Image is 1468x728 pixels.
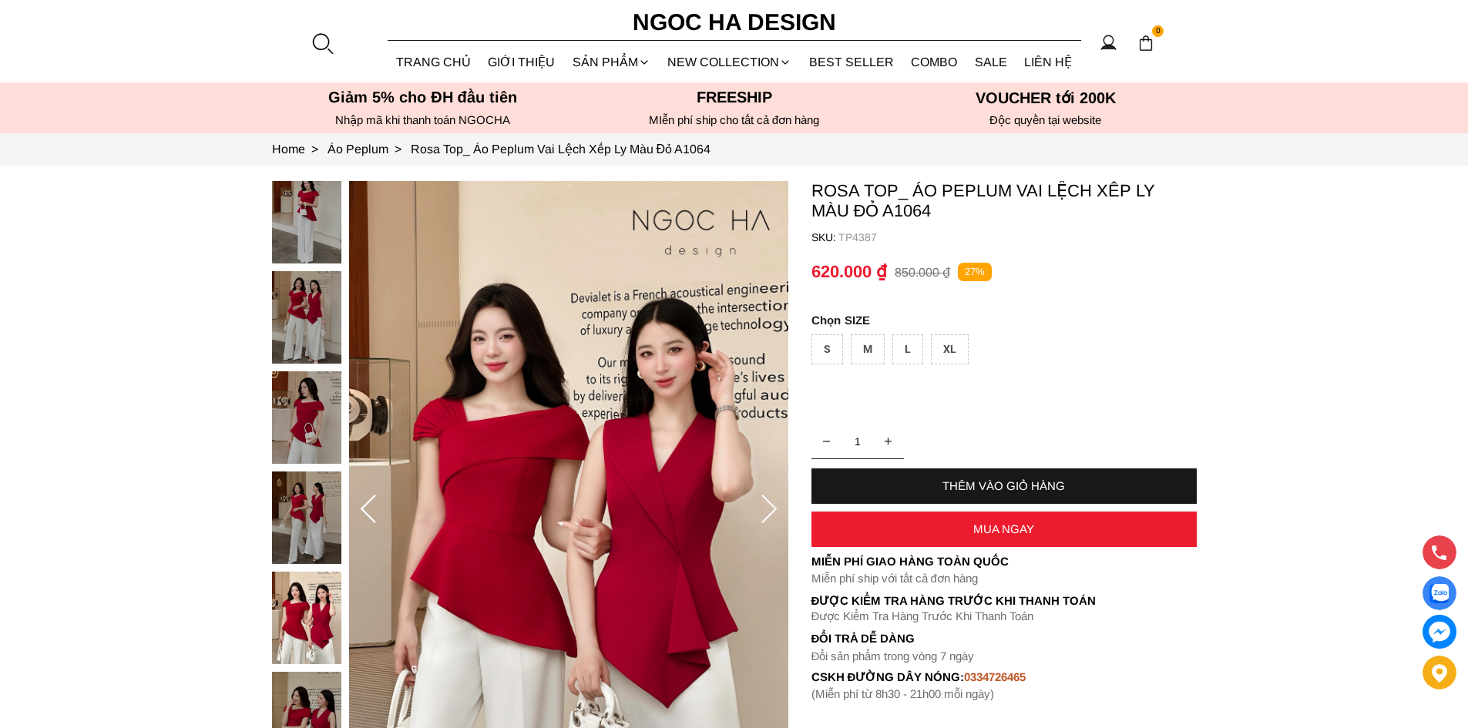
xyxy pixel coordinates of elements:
font: 0334726465 [964,670,1026,683]
span: 0 [1152,25,1164,38]
font: Miễn phí ship với tất cả đơn hàng [811,572,978,585]
span: > [305,143,324,156]
a: Link to Home [272,143,328,156]
div: MUA NGAY [811,522,1197,535]
a: Link to Rosa Top_ Áo Peplum Vai Lệch Xếp Ly Màu Đỏ A1064 [411,143,711,156]
font: Đổi sản phẩm trong vòng 7 ngày [811,649,975,663]
p: TP4387 [838,231,1197,243]
a: BEST SELLER [801,42,903,82]
h6: MIễn phí ship cho tất cả đơn hàng [583,113,885,127]
p: SIZE [811,314,1197,327]
font: (Miễn phí từ 8h30 - 21h00 mỗi ngày) [811,687,994,700]
img: Rosa Top_ Áo Peplum Vai Lệch Xếp Ly Màu Đỏ A1064_mini_7 [272,471,341,564]
h6: Độc quyền tại website [895,113,1197,127]
font: Freeship [697,89,772,106]
a: Ngoc Ha Design [619,4,850,41]
img: Rosa Top_ Áo Peplum Vai Lệch Xếp Ly Màu Đỏ A1064_mini_6 [272,371,341,464]
a: NEW COLLECTION [659,42,801,82]
img: img-CART-ICON-ksit0nf1 [1137,35,1154,52]
h5: VOUCHER tới 200K [895,89,1197,107]
div: M [851,334,885,364]
div: SẢN PHẨM [564,42,660,82]
a: LIÊN HỆ [1016,42,1081,82]
p: Rosa Top_ Áo Peplum Vai Lệch Xếp Ly Màu Đỏ A1064 [811,181,1197,221]
img: Rosa Top_ Áo Peplum Vai Lệch Xếp Ly Màu Đỏ A1064_mini_4 [272,171,341,263]
a: Display image [1423,576,1456,610]
a: SALE [966,42,1016,82]
p: Được Kiểm Tra Hàng Trước Khi Thanh Toán [811,609,1197,623]
p: 620.000 ₫ [811,262,887,282]
font: cskh đường dây nóng: [811,670,965,683]
a: messenger [1423,615,1456,649]
p: 27% [958,263,992,282]
input: Quantity input [811,426,904,457]
a: TRANG CHỦ [388,42,480,82]
img: Display image [1429,584,1449,603]
img: Rosa Top_ Áo Peplum Vai Lệch Xếp Ly Màu Đỏ A1064_mini_8 [272,572,341,664]
font: Miễn phí giao hàng toàn quốc [811,555,1009,568]
img: Rosa Top_ Áo Peplum Vai Lệch Xếp Ly Màu Đỏ A1064_mini_5 [272,271,341,364]
font: Giảm 5% cho ĐH đầu tiên [328,89,517,106]
h6: SKU: [811,231,838,243]
font: Nhập mã khi thanh toán NGOCHA [335,113,510,126]
p: 850.000 ₫ [895,265,950,280]
div: XL [931,334,969,364]
div: S [811,334,843,364]
h6: Đổi trả dễ dàng [811,632,1197,645]
div: THÊM VÀO GIỎ HÀNG [811,479,1197,492]
a: Link to Áo Peplum [328,143,411,156]
a: GIỚI THIỆU [479,42,564,82]
p: Được Kiểm Tra Hàng Trước Khi Thanh Toán [811,594,1197,608]
span: > [388,143,408,156]
div: L [892,334,923,364]
a: Combo [902,42,966,82]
